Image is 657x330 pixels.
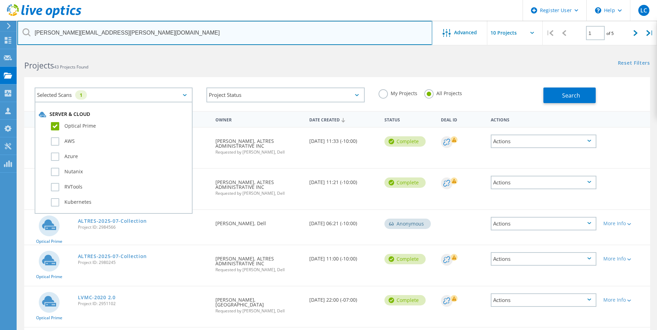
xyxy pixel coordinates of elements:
span: Project ID: 2984566 [78,225,209,229]
div: Status [381,113,437,126]
div: Server & Cloud [39,111,188,118]
span: LC [640,8,647,13]
input: Search projects by name, owner, ID, company, etc [17,21,432,45]
label: Azure [51,153,188,161]
div: More Info [603,297,647,302]
div: Deal Id [437,113,488,126]
div: Complete [384,177,426,188]
a: LVMC-2020 2.0 [78,295,116,300]
div: Date Created [306,113,381,126]
span: Requested by [PERSON_NAME], Dell [215,150,302,154]
div: More Info [603,221,647,226]
label: My Projects [379,89,417,96]
div: Complete [384,254,426,264]
div: Complete [384,295,426,305]
div: Actions [491,293,596,307]
div: Actions [491,135,596,148]
div: [DATE] 11:33 (-10:00) [306,128,381,150]
label: Nutanix [51,168,188,176]
div: More Info [603,256,647,261]
div: Project Status [206,88,364,102]
div: Complete [384,136,426,147]
div: Owner [212,113,306,126]
a: Reset Filters [618,61,650,66]
svg: \n [595,7,601,13]
a: ALTRES-2025-07-Collection [78,219,147,223]
span: Project ID: 2980245 [78,260,209,265]
div: | [543,21,557,45]
div: Actions [491,176,596,189]
div: [DATE] 11:00 (-10:00) [306,245,381,268]
span: Optical Prime [36,275,62,279]
div: [DATE] 22:00 (-07:00) [306,286,381,309]
label: AWS [51,137,188,146]
div: [DATE] 11:21 (-10:00) [306,169,381,192]
div: Actions [491,217,596,230]
label: All Projects [424,89,462,96]
div: Selected Scans [35,88,193,102]
label: Optical Prime [51,122,188,130]
a: Live Optics Dashboard [7,15,81,19]
div: [PERSON_NAME], ALTRES ADMINISTRATIVE INC [212,128,306,161]
span: Project ID: 2951102 [78,302,209,306]
span: Optical Prime [36,239,62,244]
div: 1 [75,90,87,100]
span: Requested by [PERSON_NAME], Dell [215,309,302,313]
span: Optical Prime [36,316,62,320]
div: [DATE] 06:21 (-10:00) [306,210,381,233]
span: Search [562,92,580,99]
span: Requested by [PERSON_NAME], Dell [215,191,302,195]
span: Requested by [PERSON_NAME], Dell [215,268,302,272]
button: Search [543,88,596,103]
label: Kubernetes [51,198,188,207]
span: 43 Projects Found [54,64,88,70]
div: Actions [487,113,600,126]
div: [PERSON_NAME], ALTRES ADMINISTRATIVE INC [212,169,306,202]
span: of 5 [606,30,614,36]
div: [PERSON_NAME], ALTRES ADMINISTRATIVE INC [212,245,306,279]
div: [PERSON_NAME], Dell [212,210,306,233]
div: Actions [491,252,596,266]
div: Anonymous [384,219,431,229]
span: Advanced [454,30,477,35]
label: RVTools [51,183,188,191]
div: [PERSON_NAME], [GEOGRAPHIC_DATA] [212,286,306,320]
b: Projects [24,60,54,71]
div: | [643,21,657,45]
a: ALTRES-2025-07-Collection [78,254,147,259]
